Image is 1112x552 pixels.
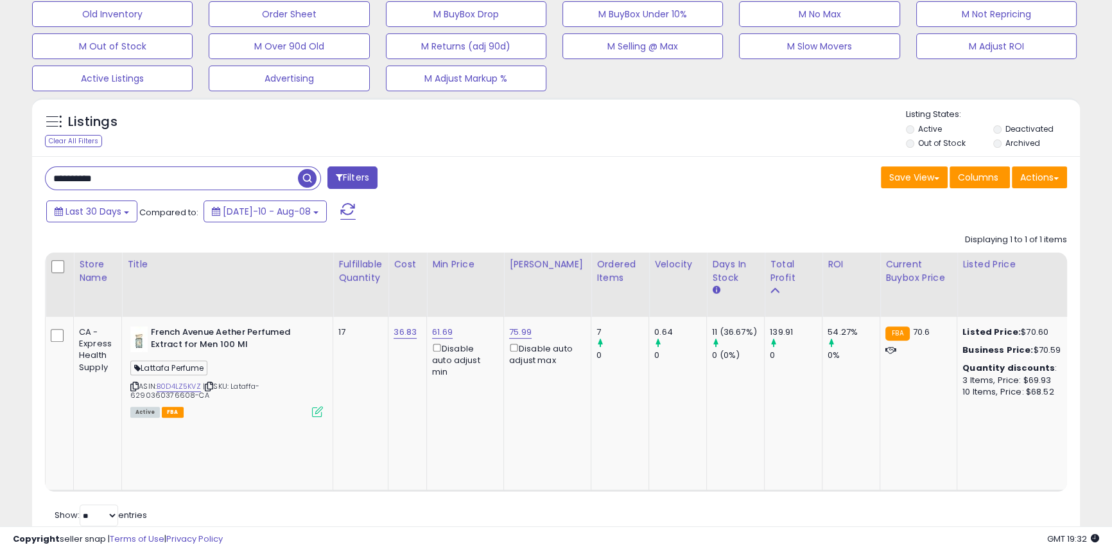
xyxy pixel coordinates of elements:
div: Days In Stock [712,258,759,285]
button: M Adjust Markup % [386,66,546,91]
div: : [962,362,1069,374]
span: | SKU: Lataffa-6290360376608-CA [130,381,259,400]
button: Actions [1012,166,1067,188]
div: 54.27% [828,326,880,338]
strong: Copyright [13,533,60,545]
small: FBA [885,326,909,341]
button: M Out of Stock [32,33,193,59]
div: 0 (0%) [712,350,764,361]
span: 70.6 [913,326,930,338]
button: [DATE]-10 - Aug-08 [204,200,327,222]
button: Active Listings [32,66,193,91]
button: Advertising [209,66,369,91]
a: Privacy Policy [166,533,223,545]
div: 7 [596,326,648,338]
div: 17 [338,326,378,338]
div: [PERSON_NAME] [509,258,586,271]
div: 10 Items, Price: $68.52 [962,386,1069,398]
label: Active [918,123,942,134]
div: CA - Express Health Supply [79,326,112,373]
a: 36.83 [394,326,417,339]
h5: Listings [68,113,117,131]
button: Columns [950,166,1010,188]
b: Quantity discounts [962,362,1055,374]
div: 0 [770,350,822,361]
div: 139.91 [770,326,822,338]
div: seller snap | | [13,533,223,546]
img: 31pXuyzMLGL._SL40_.jpg [130,326,148,352]
div: Disable auto adjust min [432,341,494,378]
div: 0.64 [654,326,706,338]
div: Title [127,258,327,271]
a: Terms of Use [110,533,164,545]
label: Archived [1005,138,1040,148]
span: Last 30 Days [65,205,121,218]
div: ROI [828,258,874,271]
div: $70.60 [962,326,1069,338]
a: 61.69 [432,326,453,339]
div: Displaying 1 to 1 of 1 items [965,234,1067,246]
b: Listed Price: [962,326,1021,338]
button: M Over 90d Old [209,33,369,59]
button: M BuyBox Drop [386,1,546,27]
button: Old Inventory [32,1,193,27]
button: M Adjust ROI [916,33,1077,59]
button: M Selling @ Max [562,33,723,59]
div: ASIN: [130,326,323,416]
button: Save View [881,166,948,188]
div: Current Buybox Price [885,258,951,285]
div: Disable auto adjust max [509,341,581,366]
button: M Returns (adj 90d) [386,33,546,59]
button: M BuyBox Under 10% [562,1,723,27]
label: Deactivated [1005,123,1054,134]
div: Total Profit [770,258,817,285]
div: 0% [828,350,880,361]
span: Show: entries [55,509,147,521]
small: Days In Stock. [712,285,720,296]
a: B0D4LZ5KVZ [157,381,201,392]
span: Compared to: [139,206,198,218]
button: Last 30 Days [46,200,137,222]
div: Ordered Items [596,258,643,285]
div: Velocity [654,258,701,271]
div: Cost [394,258,421,271]
span: All listings currently available for purchase on Amazon [130,407,160,418]
b: French Avenue Aether Perfumed Extract for Men 100 Ml [151,326,307,353]
div: $70.59 [962,344,1069,356]
span: Columns [958,171,998,184]
div: Listed Price [962,258,1073,271]
button: M No Max [739,1,899,27]
span: [DATE]-10 - Aug-08 [223,205,311,218]
label: Out of Stock [918,138,965,148]
button: Filters [327,166,378,189]
div: 0 [654,350,706,361]
div: 11 (36.67%) [712,326,764,338]
b: Business Price: [962,344,1033,356]
span: 2025-09-8 19:32 GMT [1047,533,1099,545]
div: Store Name [79,258,116,285]
div: Fulfillable Quantity [338,258,383,285]
div: 0 [596,350,648,361]
div: Min Price [432,258,498,271]
a: 75.99 [509,326,532,339]
div: Clear All Filters [45,135,102,147]
button: M Not Repricing [916,1,1077,27]
button: M Slow Movers [739,33,899,59]
span: Lattafa Perfume [130,361,207,375]
span: FBA [162,407,184,418]
p: Listing States: [906,109,1080,121]
div: 3 Items, Price: $69.93 [962,375,1069,386]
button: Order Sheet [209,1,369,27]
